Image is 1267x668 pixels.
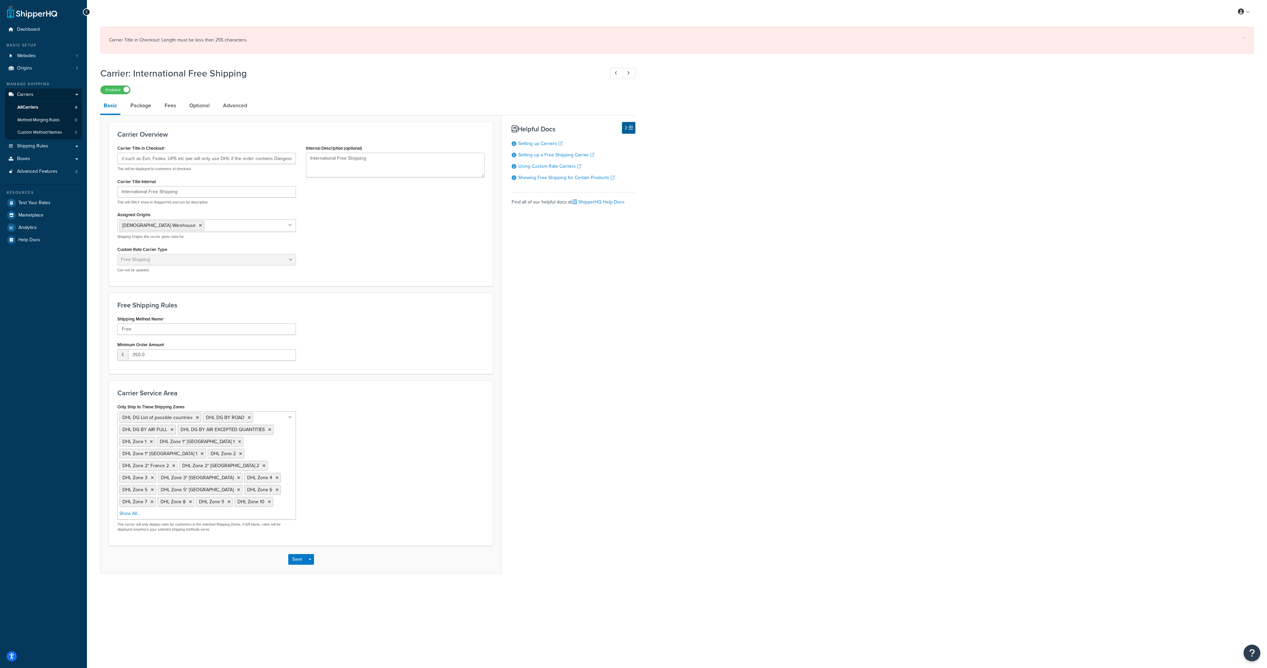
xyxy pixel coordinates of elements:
li: Method Merging Rules [5,114,82,126]
span: Websites [17,53,36,59]
a: Advanced Features2 [5,165,82,178]
p: Shipping Origins this carrier gives rates for [117,234,296,239]
span: Origins [17,65,32,71]
li: Advanced Features [5,165,82,178]
span: Advanced Features [17,169,58,174]
a: Showing Free Shipping for Certain Products [518,174,615,181]
label: Internal Description (optional) [306,146,362,151]
a: Websites1 [5,50,82,62]
p: This will be displayed to customers at checkout [117,166,296,171]
span: DHL Zone 1 [122,438,146,445]
span: DHL Zone 2* [GEOGRAPHIC_DATA] 2 [182,462,259,469]
a: Setting up a Free Shipping Carrier [518,151,594,158]
a: Basic [100,98,120,115]
label: Enabled [101,86,130,94]
span: Dashboard [17,27,40,32]
span: DHL Zone 5* [GEOGRAPHIC_DATA] [161,486,234,493]
a: Setting up Carriers [518,140,562,147]
button: Open Resource Center [1244,645,1260,661]
div: Resources [5,190,82,195]
span: Test Your Rates [18,200,50,206]
a: Carriers [5,89,82,101]
span: DHL Zone 3 [122,474,147,481]
span: 1 [76,65,78,71]
span: Method Merging Rules [17,117,60,123]
a: Previous Record [610,68,623,79]
a: Test Your Rates [5,197,82,209]
a: Marketplace [5,209,82,221]
a: Method Merging Rules0 [5,114,82,126]
a: Next Record [623,68,636,79]
span: DHL Zone 1* [GEOGRAPHIC_DATA] 1 [160,438,235,445]
label: Assigned Origins [117,212,150,217]
h3: Carrier Overview [117,131,485,138]
p: Can not be updated [117,268,296,273]
a: Advanced [220,98,250,114]
button: Save [288,554,306,565]
span: 3 [75,130,77,135]
a: Using Custom Rate Carriers [518,163,581,170]
span: DHL Zone 2 [211,450,236,457]
span: 1 [76,53,78,59]
textarea: International Free Shipping [306,153,485,177]
a: Package [127,98,154,114]
div: Find all of our helpful docs at: [512,192,635,207]
span: Help Docs [18,237,40,243]
span: DHL DG BY AIR FULL [122,426,167,433]
a: Boxes [5,153,82,165]
span: DHL DG BY AIR EXCEPTED QUANTITIES [181,426,265,433]
span: 2 [75,169,78,174]
h1: Carrier: International Free Shipping [100,67,598,80]
h3: Free Shipping Rules [117,301,485,309]
li: Custom Method Names [5,126,82,139]
a: AllCarriers4 [5,101,82,114]
a: Analytics [5,222,82,234]
span: DHL DG BY ROAD [206,414,244,421]
span: DHL Zone 5 [122,486,147,493]
label: Carrier Title in Checkout [117,146,166,151]
span: All Carriers [17,105,38,110]
a: Optional [186,98,213,114]
span: Carriers [17,92,33,98]
li: Origins [5,62,82,75]
span: DHL Zone 10 [237,498,265,505]
span: DHL Zone 7 [122,498,147,505]
a: Custom Method Names3 [5,126,82,139]
a: Shipping Rules [5,140,82,152]
p: This carrier will only display rates for customers in the selected Shipping Zones. If left blank,... [117,522,296,532]
span: 4 [75,105,77,110]
button: Hide Help Docs [622,122,635,134]
div: Manage Shipping [5,81,82,87]
span: DHL Zone 6 [247,486,272,493]
a: Origins1 [5,62,82,75]
label: Carrier Title Internal [117,179,156,184]
span: Marketplace [18,213,43,218]
div: Carrier Title in Checkout: Length must be less than 255 characters. [109,35,1245,45]
a: × [1242,35,1245,41]
p: This will ONLY show in ShipperHQ and can be descriptive [117,200,296,205]
span: Shipping Rules [17,143,48,149]
li: Websites [5,50,82,62]
a: Show All... [119,510,140,517]
span: [DEMOGRAPHIC_DATA] Warehouse [122,222,196,229]
span: DHL Zone 8 [161,498,186,505]
span: DHL Zone 9 [199,498,224,505]
span: DHL DG List of possible countries [122,414,193,421]
li: Help Docs [5,234,82,246]
h3: Helpful Docs [512,125,635,133]
a: ShipperHQ Help Docs [573,198,625,206]
a: Dashboard [5,23,82,36]
label: Only Ship to These Shipping Zones [117,404,185,409]
label: Shipping Method Name [117,316,165,322]
span: Custom Method Names [17,130,62,135]
span: Boxes [17,156,30,162]
span: DHL Zone 2* France 2 [122,462,169,469]
label: Minimum Order Amount [117,342,164,347]
span: £ [117,349,128,361]
span: DHL Zone 4 [247,474,272,481]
